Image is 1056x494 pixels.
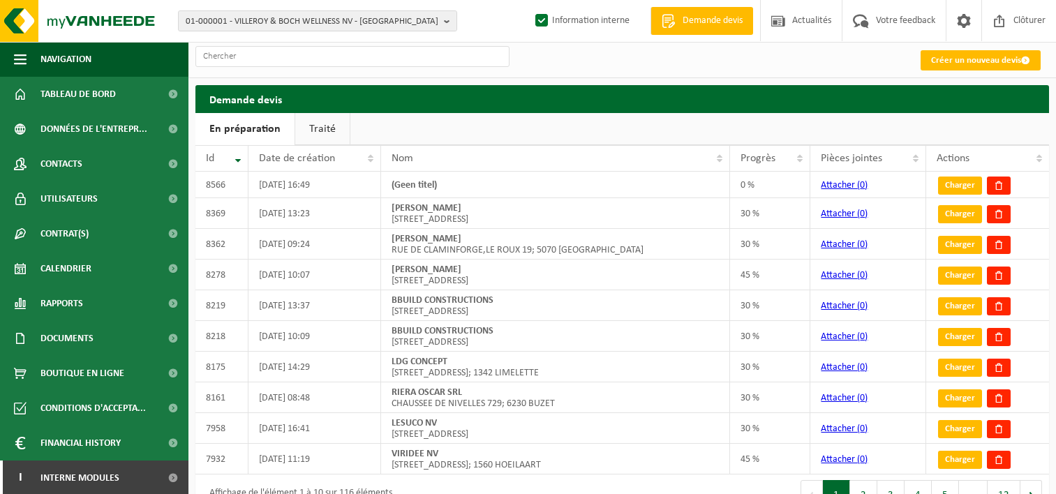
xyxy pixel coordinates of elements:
strong: VIRIDEE NV [392,449,438,459]
span: Calendrier [40,251,91,286]
td: 0 % [730,172,810,198]
td: 8362 [195,229,248,260]
span: 0 [860,301,865,311]
strong: [PERSON_NAME] [392,264,461,275]
span: Contacts [40,147,82,181]
span: 0 [860,239,865,250]
td: [DATE] 11:19 [248,444,381,474]
td: 8218 [195,321,248,352]
td: 30 % [730,413,810,444]
strong: RIERA OSCAR SRL [392,387,462,398]
td: [DATE] 13:23 [248,198,381,229]
span: Progrès [741,153,775,164]
td: [STREET_ADDRESS] [381,290,730,321]
span: 0 [860,424,865,434]
strong: [PERSON_NAME] [392,234,461,244]
span: 0 [860,454,865,465]
strong: [PERSON_NAME] [392,203,461,214]
td: [DATE] 10:09 [248,321,381,352]
a: Attacher (0) [821,362,868,373]
a: Charger [938,389,982,407]
a: Charger [938,236,982,254]
td: [DATE] 13:37 [248,290,381,321]
span: Boutique en ligne [40,356,124,391]
span: Financial History [40,426,121,461]
a: Attacher (0) [821,424,868,434]
span: 0 [860,180,865,190]
a: Attacher (0) [821,393,868,403]
a: Demande devis [650,7,753,35]
span: 0 [860,270,865,280]
span: Date de création [259,153,335,164]
span: Tableau de bord [40,77,116,112]
input: Chercher [195,46,510,67]
a: Traité [295,113,350,145]
td: 8219 [195,290,248,321]
td: [DATE] 10:07 [248,260,381,290]
a: Attacher (0) [821,239,868,250]
span: Conditions d'accepta... [40,391,146,426]
td: [STREET_ADDRESS] [381,321,730,352]
span: Documents [40,321,94,356]
strong: LDG CONCEPT [392,357,447,367]
span: Contrat(s) [40,216,89,251]
span: 0 [860,209,865,219]
span: 0 [860,362,865,373]
td: [DATE] 09:24 [248,229,381,260]
td: [DATE] 16:49 [248,172,381,198]
a: Créer un nouveau devis [921,50,1041,70]
td: 8175 [195,352,248,382]
td: 45 % [730,260,810,290]
a: En préparation [195,113,295,145]
a: Charger [938,451,982,469]
h2: Demande devis [195,85,1049,112]
a: Charger [938,328,982,346]
span: Actions [937,153,969,164]
td: CHAUSSEE DE NIVELLES 729; 6230 BUZET [381,382,730,413]
a: Attacher (0) [821,301,868,311]
strong: (Geen titel) [392,180,437,190]
td: [STREET_ADDRESS] [381,413,730,444]
span: Données de l'entrepr... [40,112,147,147]
td: [DATE] 08:48 [248,382,381,413]
strong: BBUILD CONSTRUCTIONS [392,326,493,336]
td: [STREET_ADDRESS]; 1560 HOEILAART [381,444,730,474]
a: Charger [938,359,982,377]
a: Charger [938,205,982,223]
strong: LESUCO NV [392,418,437,428]
td: 30 % [730,382,810,413]
a: Attacher (0) [821,454,868,465]
td: [STREET_ADDRESS] [381,260,730,290]
td: 8566 [195,172,248,198]
td: [DATE] 14:29 [248,352,381,382]
td: 30 % [730,290,810,321]
td: [DATE] 16:41 [248,413,381,444]
a: Attacher (0) [821,331,868,342]
a: Charger [938,297,982,315]
button: 01-000001 - VILLEROY & BOCH WELLNESS NV - [GEOGRAPHIC_DATA] [178,10,457,31]
span: 0 [860,331,865,342]
td: [STREET_ADDRESS]; 1342 LIMELETTE [381,352,730,382]
td: 8369 [195,198,248,229]
td: 8278 [195,260,248,290]
td: 30 % [730,321,810,352]
span: Nom [392,153,413,164]
td: 30 % [730,198,810,229]
td: 8161 [195,382,248,413]
td: 30 % [730,229,810,260]
td: RUE DE CLAMINFORGE,LE ROUX 19; 5070 [GEOGRAPHIC_DATA] [381,229,730,260]
a: Charger [938,177,982,195]
a: Attacher (0) [821,180,868,190]
span: Navigation [40,42,91,77]
span: Utilisateurs [40,181,98,216]
td: 45 % [730,444,810,474]
td: 30 % [730,352,810,382]
a: Attacher (0) [821,270,868,280]
label: Information interne [533,10,630,31]
strong: BBUILD CONSTRUCTIONS [392,295,493,306]
a: Charger [938,267,982,285]
td: 7932 [195,444,248,474]
a: Attacher (0) [821,209,868,219]
span: Id [206,153,214,164]
a: Charger [938,420,982,438]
